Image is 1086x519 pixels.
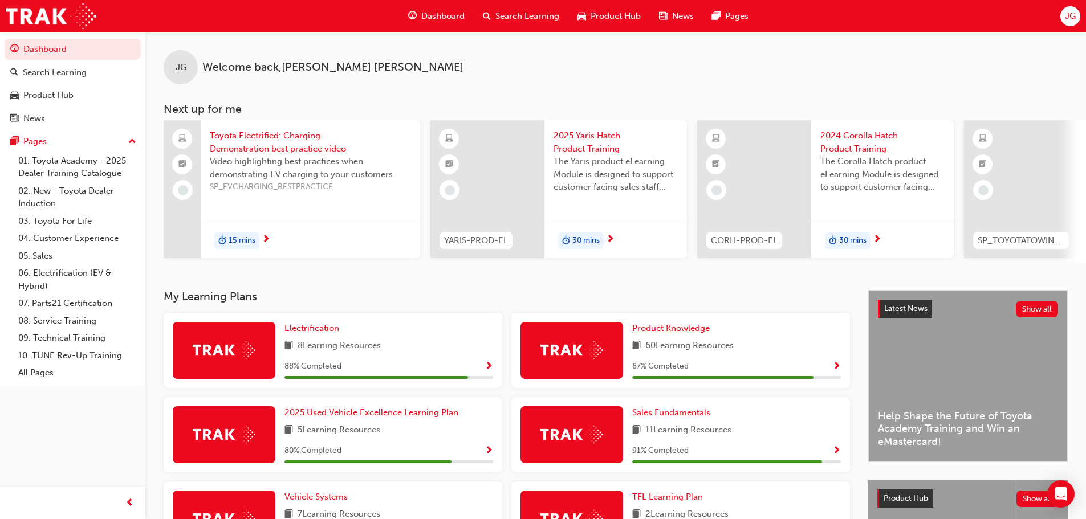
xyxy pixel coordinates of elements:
[829,234,837,248] span: duration-icon
[632,444,689,457] span: 91 % Completed
[262,235,270,245] span: next-icon
[697,120,954,258] a: CORH-PROD-EL2024 Corolla Hatch Product TrainingThe Corolla Hatch product eLearning Module is desi...
[284,444,341,457] span: 80 % Completed
[164,120,420,258] a: Toyota Electrified: Charging Demonstration best practice videoVideo highlighting best practices w...
[210,155,411,181] span: Video highlighting best practices when demonstrating EV charging to your customers.
[5,36,141,131] button: DashboardSearch LearningProduct HubNews
[210,129,411,155] span: Toyota Electrified: Charging Demonstration best practice video
[14,212,141,230] a: 03. Toyota For Life
[485,362,493,372] span: Show Progress
[164,290,850,303] h3: My Learning Plans
[1016,301,1059,317] button: Show all
[979,157,987,172] span: booktick-icon
[408,9,417,23] span: guage-icon
[445,157,453,172] span: booktick-icon
[978,234,1064,247] span: SP_TOYOTATOWING_0424
[884,304,928,313] span: Latest News
[878,300,1058,318] a: Latest NewsShow all
[445,185,455,195] span: learningRecordVerb_NONE-icon
[5,108,141,129] a: News
[218,234,226,248] span: duration-icon
[14,347,141,365] a: 10. TUNE Rev-Up Training
[832,446,841,456] span: Show Progress
[659,9,668,23] span: news-icon
[176,61,186,74] span: JG
[125,496,134,510] span: prev-icon
[178,185,188,195] span: learningRecordVerb_NONE-icon
[873,235,881,245] span: next-icon
[10,68,18,78] span: search-icon
[606,235,615,245] span: next-icon
[284,322,344,335] a: Electrification
[832,359,841,374] button: Show Progress
[284,492,348,502] span: Vehicle Systems
[495,10,559,23] span: Search Learning
[1065,10,1076,23] span: JG
[10,137,19,147] span: pages-icon
[5,85,141,106] a: Product Hub
[632,339,641,353] span: book-icon
[485,359,493,374] button: Show Progress
[712,9,721,23] span: pages-icon
[820,155,945,194] span: The Corolla Hatch product eLearning Module is designed to support customer facing sales staff wit...
[10,44,19,55] span: guage-icon
[645,339,734,353] span: 60 Learning Resources
[839,234,867,247] span: 30 mins
[632,492,703,502] span: TFL Learning Plan
[712,157,720,172] span: booktick-icon
[5,131,141,152] button: Pages
[284,406,463,419] a: 2025 Used Vehicle Excellence Learning Plan
[444,234,508,247] span: YARIS-PROD-EL
[10,91,19,101] span: car-icon
[632,423,641,438] span: book-icon
[540,341,603,359] img: Trak
[554,155,678,194] span: The Yaris product eLearning Module is designed to support customer facing sales staff with introd...
[284,407,458,418] span: 2025 Used Vehicle Excellence Learning Plan
[193,341,255,359] img: Trak
[210,181,411,194] span: SP_EVCHARGING_BESTPRACTICE
[485,446,493,456] span: Show Progress
[632,407,710,418] span: Sales Fundamentals
[711,234,778,247] span: CORH-PROD-EL
[399,5,474,28] a: guage-iconDashboard
[979,132,987,146] span: learningResourceType_ELEARNING-icon
[202,61,463,74] span: Welcome back , [PERSON_NAME] [PERSON_NAME]
[14,295,141,312] a: 07. Parts21 Certification
[1060,6,1080,26] button: JG
[298,423,380,438] span: 5 Learning Resources
[1016,491,1059,507] button: Show all
[145,103,1086,116] h3: Next up for me
[430,120,687,258] a: YARIS-PROD-EL2025 Yaris Hatch Product TrainingThe Yaris product eLearning Module is designed to s...
[485,444,493,458] button: Show Progress
[832,444,841,458] button: Show Progress
[5,39,141,60] a: Dashboard
[284,423,293,438] span: book-icon
[711,185,722,195] span: learningRecordVerb_NONE-icon
[6,3,96,29] img: Trak
[632,491,707,504] a: TFL Learning Plan
[650,5,703,28] a: news-iconNews
[645,423,731,438] span: 11 Learning Resources
[14,247,141,265] a: 05. Sales
[284,323,339,333] span: Electrification
[540,426,603,443] img: Trak
[978,185,989,195] span: learningRecordVerb_NONE-icon
[298,339,381,353] span: 8 Learning Resources
[878,410,1058,448] span: Help Shape the Future of Toyota Academy Training and Win an eMastercard!
[483,9,491,23] span: search-icon
[178,157,186,172] span: booktick-icon
[445,132,453,146] span: learningResourceType_ELEARNING-icon
[14,152,141,182] a: 01. Toyota Academy - 2025 Dealer Training Catalogue
[14,329,141,347] a: 09. Technical Training
[672,10,694,23] span: News
[5,62,141,83] a: Search Learning
[832,362,841,372] span: Show Progress
[23,135,47,148] div: Pages
[178,132,186,146] span: laptop-icon
[23,89,74,102] div: Product Hub
[10,114,19,124] span: news-icon
[725,10,749,23] span: Pages
[23,112,45,125] div: News
[284,339,293,353] span: book-icon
